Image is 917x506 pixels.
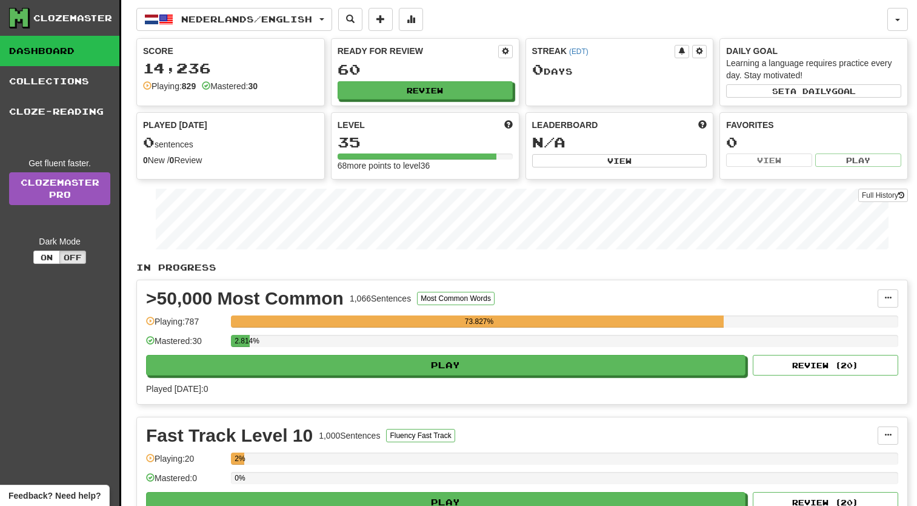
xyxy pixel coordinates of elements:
[338,8,362,31] button: Search sentences
[235,335,250,347] div: 2.814%
[143,154,318,166] div: New / Review
[399,8,423,31] button: More stats
[790,87,832,95] span: a daily
[532,133,565,150] span: N/A
[726,153,812,167] button: View
[9,172,110,205] a: ClozemasterPro
[143,119,207,131] span: Played [DATE]
[815,153,901,167] button: Play
[417,292,495,305] button: Most Common Words
[202,80,258,92] div: Mastered:
[235,315,724,328] div: 73.827%
[33,251,60,264] button: On
[143,61,318,76] div: 14,236
[181,14,312,24] span: Nederlands / English
[726,84,901,98] button: Seta dailygoal
[146,335,225,355] div: Mastered: 30
[350,292,411,305] div: 1,066 Sentences
[143,135,318,150] div: sentences
[726,57,901,81] div: Learning a language requires practice every day. Stay motivated!
[569,47,589,56] a: (EDT)
[504,119,513,131] span: Score more points to level up
[338,119,365,131] span: Level
[726,135,901,150] div: 0
[146,355,745,376] button: Play
[146,427,313,445] div: Fast Track Level 10
[532,45,675,57] div: Streak
[136,8,332,31] button: Nederlands/English
[338,45,498,57] div: Ready for Review
[146,289,344,308] div: >50,000 Most Common
[143,155,148,165] strong: 0
[338,81,513,100] button: Review
[726,119,901,131] div: Favorites
[753,355,898,376] button: Review (20)
[143,45,318,57] div: Score
[532,119,598,131] span: Leaderboard
[146,384,208,394] span: Played [DATE]: 0
[33,12,112,24] div: Clozemaster
[532,61,544,78] span: 0
[386,429,455,442] button: Fluency Fast Track
[532,154,707,167] button: View
[146,472,225,492] div: Mastered: 0
[143,80,196,92] div: Playing:
[858,189,908,202] button: Full History
[146,315,225,336] div: Playing: 787
[9,157,110,169] div: Get fluent faster.
[319,430,380,442] div: 1,000 Sentences
[8,490,101,502] span: Open feedback widget
[338,160,513,172] div: 68 more points to level 36
[338,62,513,77] div: 60
[368,8,393,31] button: Add sentence to collection
[338,135,513,150] div: 35
[235,453,244,465] div: 2%
[698,119,707,131] span: This week in points, UTC
[9,235,110,248] div: Dark Mode
[146,453,225,473] div: Playing: 20
[59,251,86,264] button: Off
[143,133,155,150] span: 0
[170,155,175,165] strong: 0
[182,81,196,91] strong: 829
[532,62,707,78] div: Day s
[726,45,901,57] div: Daily Goal
[248,81,258,91] strong: 30
[136,261,908,274] p: In Progress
